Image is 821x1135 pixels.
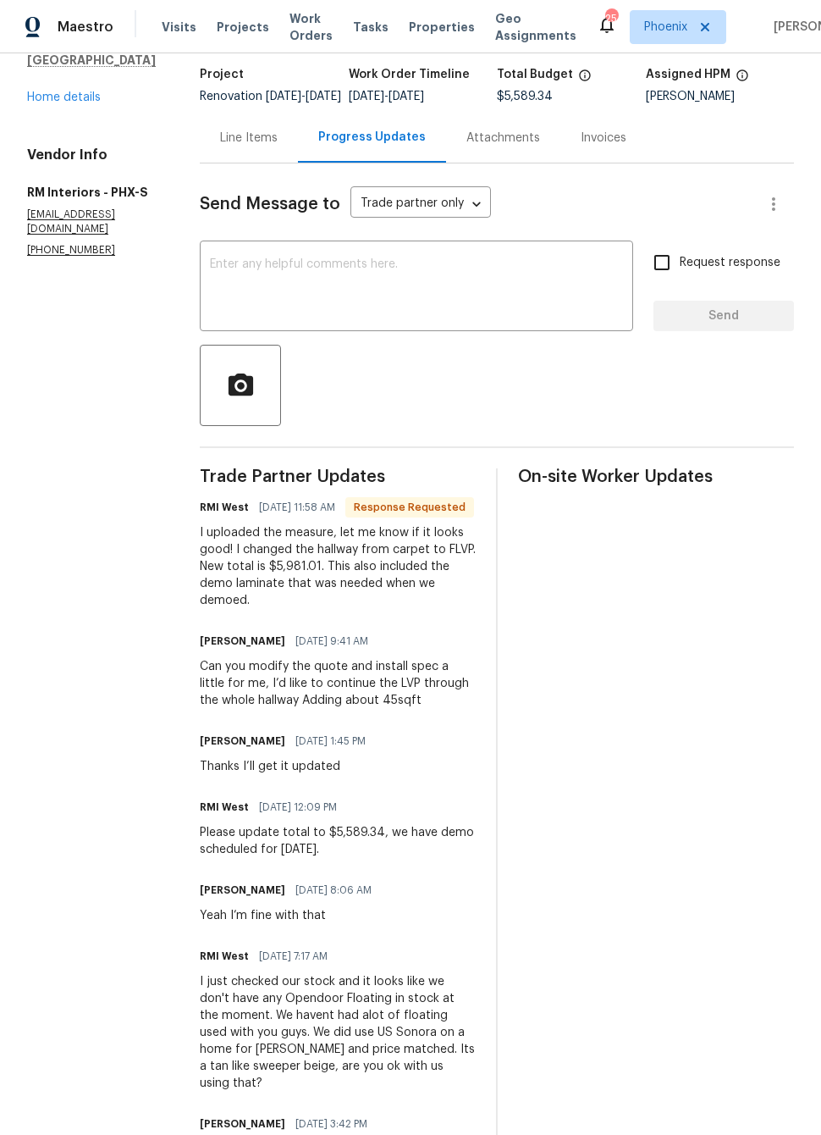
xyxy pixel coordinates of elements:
span: Projects [217,19,269,36]
span: [DATE] 3:42 PM [295,1116,367,1132]
h5: Total Budget [497,69,573,80]
h4: Vendor Info [27,147,159,163]
h6: [PERSON_NAME] [200,733,285,750]
h5: Assigned HPM [646,69,730,80]
div: Progress Updates [318,129,426,146]
span: Response Requested [347,499,472,516]
span: - [266,91,341,102]
div: Line Items [220,130,278,147]
span: Tasks [353,21,388,33]
div: Trade partner only [350,191,491,219]
span: Request response [680,254,780,272]
span: [DATE] 8:06 AM [295,882,372,899]
span: Properties [409,19,475,36]
span: Visits [162,19,196,36]
span: Maestro [58,19,113,36]
span: [DATE] 9:41 AM [295,633,368,650]
div: 25 [605,10,617,27]
div: Yeah I’m fine with that [200,907,382,924]
span: [DATE] 12:09 PM [259,799,337,816]
span: [DATE] [388,91,424,102]
h6: RMI West [200,948,249,965]
span: Work Orders [289,10,333,44]
div: Can you modify the quote and install spec a little for me, I’d like to continue the LVP through t... [200,658,476,709]
h5: Project [200,69,244,80]
h6: RMI West [200,799,249,816]
div: I uploaded the measure, let me know if it looks good! I changed the hallway from carpet to FLVP. ... [200,524,476,609]
h6: [PERSON_NAME] [200,882,285,899]
h5: RM Interiors - PHX-S [27,184,159,201]
span: [DATE] 1:45 PM [295,733,366,750]
h6: [PERSON_NAME] [200,633,285,650]
span: [DATE] [349,91,384,102]
div: [PERSON_NAME] [646,91,795,102]
div: Attachments [466,130,540,147]
h6: [PERSON_NAME] [200,1116,285,1132]
span: On-site Worker Updates [518,468,794,485]
span: [DATE] [306,91,341,102]
span: [DATE] 7:17 AM [259,948,328,965]
span: Renovation [200,91,341,102]
h6: RMI West [200,499,249,516]
span: The total cost of line items that have been proposed by Opendoor. This sum includes line items th... [578,69,592,91]
span: [DATE] [266,91,301,102]
span: [DATE] 11:58 AM [259,499,335,516]
span: Trade Partner Updates [200,468,476,485]
div: Please update total to $5,589.34, we have demo scheduled for [DATE]. [200,824,476,858]
div: I just checked our stock and it looks like we don't have any Opendoor Floating in stock at the mo... [200,973,476,1092]
div: Invoices [581,130,626,147]
span: Geo Assignments [495,10,576,44]
a: Home details [27,91,101,103]
h5: Work Order Timeline [349,69,470,80]
div: Thanks I’ll get it updated [200,758,376,775]
span: Send Message to [200,196,340,213]
span: $5,589.34 [497,91,553,102]
span: Phoenix [644,19,687,36]
span: - [349,91,424,102]
span: The hpm assigned to this work order. [736,69,749,91]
